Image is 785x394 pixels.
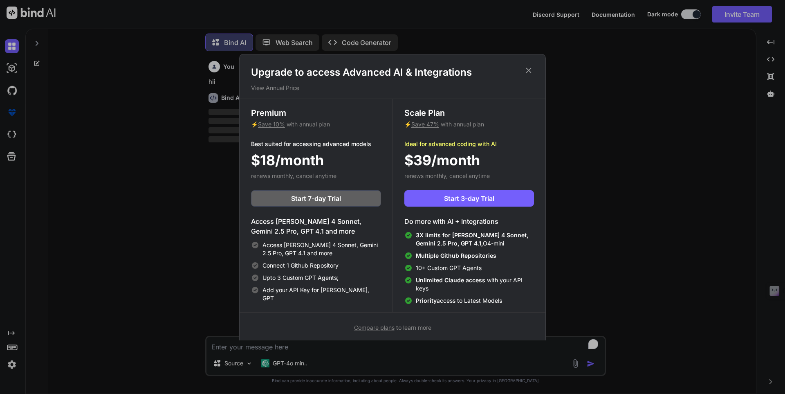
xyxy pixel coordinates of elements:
span: Access [PERSON_NAME] 4 Sonnet, Gemini 2.5 Pro, GPT 4.1 and more [262,241,381,257]
p: Ideal for advanced coding with AI [404,140,534,148]
p: Best suited for accessing advanced models [251,140,381,148]
span: 3X limits for [PERSON_NAME] 4 Sonnet, Gemini 2.5 Pro, GPT 4.1, [416,232,528,247]
button: Start 7-day Trial [251,190,381,207]
p: ⚡ with annual plan [251,120,381,128]
p: ⚡ with annual plan [404,120,534,128]
span: Save 47% [411,121,439,128]
span: Priority [416,297,437,304]
span: access to Latest Models [416,297,502,305]
span: Start 7-day Trial [291,194,341,203]
span: $18/month [251,150,324,171]
span: to learn more [354,324,431,331]
span: Add your API Key for [PERSON_NAME], GPT [262,286,381,302]
span: renews monthly, cancel anytime [251,172,336,179]
h3: Scale Plan [404,107,534,119]
h4: Access [PERSON_NAME] 4 Sonnet, Gemini 2.5 Pro, GPT 4.1 and more [251,216,381,236]
span: $39/month [404,150,480,171]
button: Start 3-day Trial [404,190,534,207]
span: with your API keys [416,276,534,293]
p: View Annual Price [251,84,534,92]
h3: Premium [251,107,381,119]
h1: Upgrade to access Advanced AI & Integrations [251,66,534,79]
span: Compare plans [354,324,395,331]
span: 10+ Custom GPT Agents [416,264,482,272]
span: Save 10% [258,121,285,128]
span: Upto 3 Custom GPT Agents; [262,274,339,282]
span: Start 3-day Trial [444,194,494,203]
span: O4-mini [416,231,534,248]
h4: Do more with AI + Integrations [404,216,534,226]
span: Connect 1 Github Repository [262,261,339,270]
span: renews monthly, cancel anytime [404,172,490,179]
span: Unlimited Claude access [416,277,487,284]
span: Multiple Github Repositories [416,252,496,259]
